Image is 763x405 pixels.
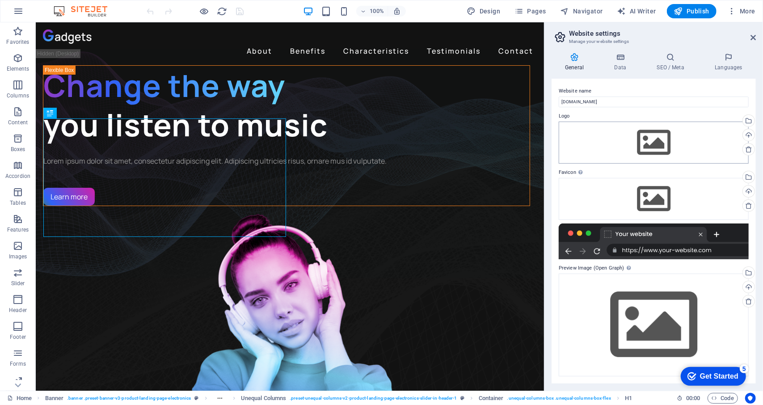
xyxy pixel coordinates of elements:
div: Get Started [24,10,63,18]
p: Accordion [5,173,30,180]
span: : [692,395,694,401]
h2: Website settings [569,30,756,38]
span: Pages [514,7,546,16]
label: Logo [559,111,749,122]
label: Website name [559,86,749,97]
span: . preset-unequal-columns-v2-product-landing-page-electronics-slider-in-header-1 [290,393,457,404]
h6: Session time [677,393,700,404]
button: Publish [667,4,717,18]
label: Favicon [559,167,749,178]
span: . unequal-columns-box .unequal-columns-box-flex [507,393,611,404]
div: 5 [64,2,73,11]
p: Footer [10,333,26,341]
p: Features [7,226,29,233]
span: Click to select. Double-click to edit [625,393,632,404]
p: Slider [11,280,25,287]
div: Select files from the file manager, stock photos, or upload file(s) [559,274,749,376]
button: Usercentrics [745,393,756,404]
p: Elements [7,65,30,72]
span: Click to select. Double-click to edit [241,393,286,404]
h4: General [552,53,601,72]
img: Editor Logo [51,6,118,17]
p: Images [9,253,27,260]
button: reload [217,6,228,17]
p: Columns [7,92,29,99]
span: 00 00 [686,393,700,404]
h4: Data [601,53,643,72]
input: Name... [559,97,749,107]
button: Design [464,4,504,18]
button: More [724,4,759,18]
button: Navigator [557,4,607,18]
span: Click to select. Double-click to edit [45,393,64,404]
i: On resize automatically adjust zoom level to fit chosen device. [393,7,401,15]
i: Reload page [217,6,228,17]
nav: breadcrumb [45,393,632,404]
button: Code [708,393,738,404]
div: Select files from the file manager, stock photos, or upload file(s) [559,178,749,220]
h4: SEO / Meta [643,53,701,72]
a: Click to cancel selection. Double-click to open Pages [7,393,32,404]
p: Boxes [11,146,25,153]
button: Pages [511,4,549,18]
i: This element is a customizable preset [195,396,199,401]
h3: Manage your website settings [569,38,738,46]
button: AI Writer [614,4,660,18]
p: Content [8,119,28,126]
div: Select files from the file manager, stock photos, or upload file(s) [559,122,749,164]
p: Tables [10,199,26,207]
span: Design [467,7,501,16]
span: . banner .preset-banner-v3-product-landing-page-electronics [67,393,191,404]
p: Header [9,307,27,314]
div: Get Started 5 items remaining, 0% complete [5,4,70,23]
span: Navigator [561,7,603,16]
i: This element is a customizable preset [461,396,465,401]
span: Code [712,393,734,404]
span: Click to select. Double-click to edit [479,393,504,404]
p: Favorites [6,38,29,46]
label: Preview Image (Open Graph) [559,263,749,274]
h4: Languages [701,53,756,72]
span: Publish [674,7,709,16]
button: 100% [356,6,388,17]
span: More [727,7,755,16]
button: Click here to leave preview mode and continue editing [199,6,210,17]
h6: 100% [370,6,384,17]
span: AI Writer [617,7,656,16]
p: Forms [10,360,26,367]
